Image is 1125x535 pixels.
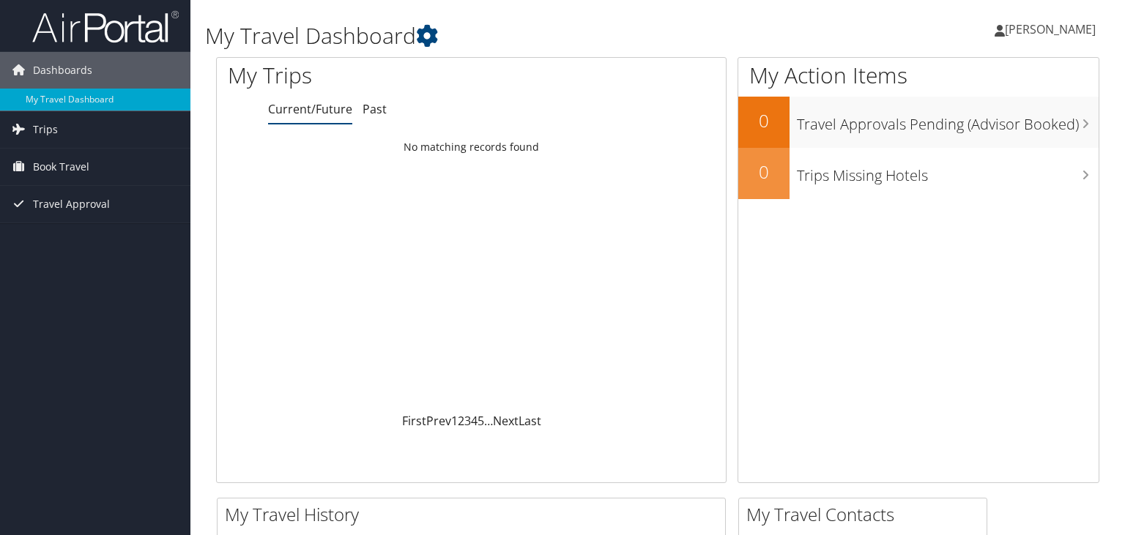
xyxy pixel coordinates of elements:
[33,52,92,89] span: Dashboards
[426,413,451,429] a: Prev
[464,413,471,429] a: 3
[493,413,519,429] a: Next
[738,97,1099,148] a: 0Travel Approvals Pending (Advisor Booked)
[228,60,503,91] h1: My Trips
[205,20,809,51] h1: My Travel Dashboard
[738,60,1099,91] h1: My Action Items
[797,107,1099,135] h3: Travel Approvals Pending (Advisor Booked)
[995,7,1110,51] a: [PERSON_NAME]
[1005,21,1096,37] span: [PERSON_NAME]
[738,148,1099,199] a: 0Trips Missing Hotels
[746,502,987,527] h2: My Travel Contacts
[363,101,387,117] a: Past
[519,413,541,429] a: Last
[33,111,58,148] span: Trips
[402,413,426,429] a: First
[484,413,493,429] span: …
[478,413,484,429] a: 5
[33,149,89,185] span: Book Travel
[797,158,1099,186] h3: Trips Missing Hotels
[33,186,110,222] span: Travel Approval
[738,160,790,184] h2: 0
[451,413,458,429] a: 1
[32,10,179,44] img: airportal-logo.png
[268,101,352,117] a: Current/Future
[471,413,478,429] a: 4
[738,108,790,133] h2: 0
[217,134,726,160] td: No matching records found
[225,502,725,527] h2: My Travel History
[458,413,464,429] a: 2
